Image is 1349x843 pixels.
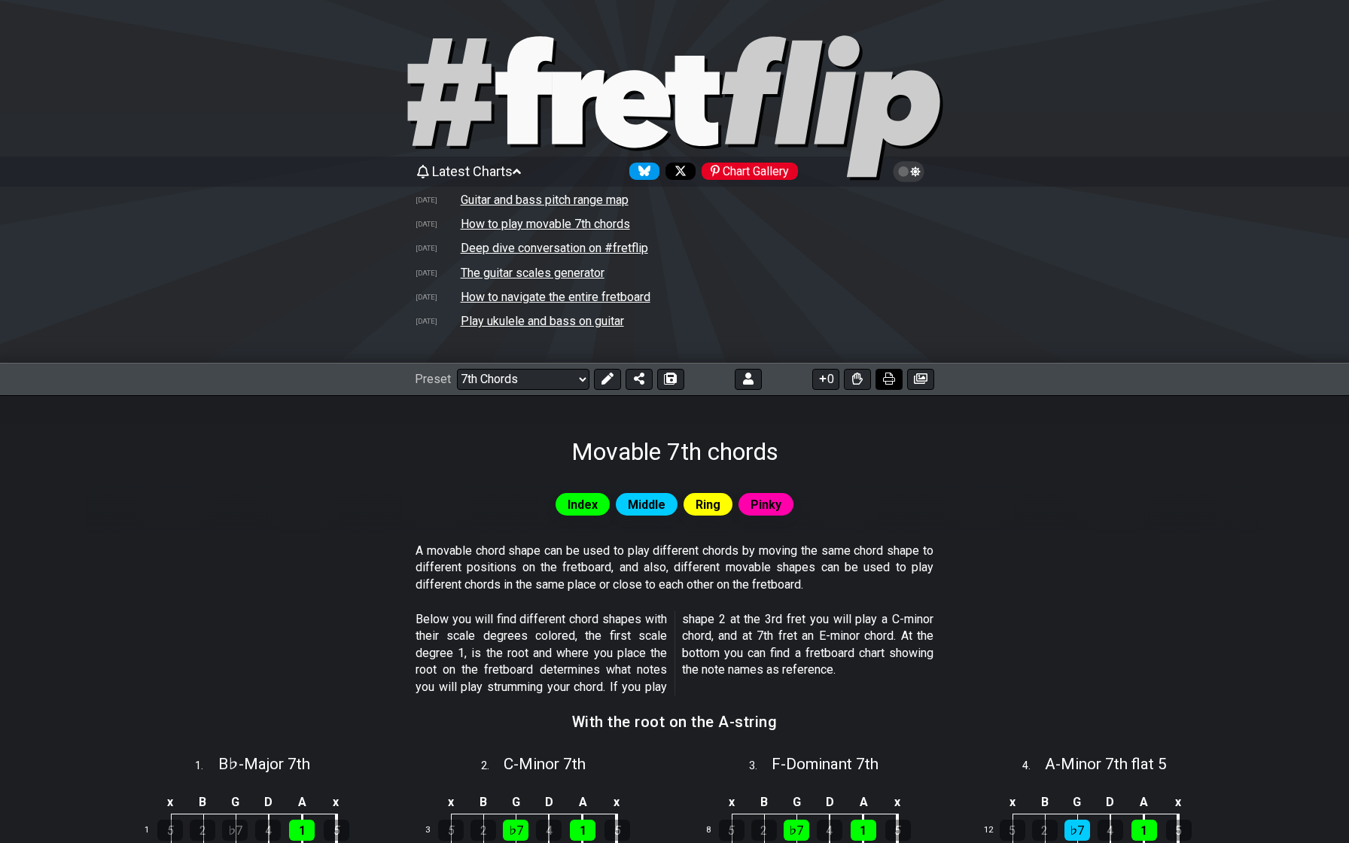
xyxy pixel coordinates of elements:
[1061,790,1094,814] td: G
[415,313,460,329] td: [DATE]
[907,369,934,390] button: Create image
[503,820,528,841] div: ♭7
[532,790,566,814] td: D
[571,437,778,466] h1: Movable 7th chords
[190,820,215,841] div: 2
[1098,820,1123,841] div: 4
[457,369,589,390] select: Preset
[467,790,500,814] td: B
[415,216,460,232] td: [DATE]
[470,820,496,841] div: 2
[844,369,871,390] button: Toggle Dexterity for all fretkits
[415,236,934,260] tr: Deep dive conversation on #fretflip by Google NotebookLM
[435,790,467,814] td: x
[415,192,460,208] td: [DATE]
[748,790,780,814] td: B
[875,369,903,390] button: Print
[628,494,665,516] span: Middle
[1028,790,1061,814] td: B
[784,820,809,841] div: ♭7
[219,790,252,814] td: G
[504,755,586,773] span: C - Minor 7th
[536,820,562,841] div: 4
[460,216,631,232] td: How to play movable 7th chords
[568,494,598,516] span: Index
[187,790,219,814] td: B
[324,820,349,841] div: 5
[735,369,762,390] button: Logout
[1022,758,1045,775] span: 4 .
[846,790,881,814] td: A
[817,820,842,841] div: 4
[460,313,625,329] td: Play ukulele and bass on guitar
[255,820,281,841] div: 4
[415,372,451,386] span: Preset
[222,820,248,841] div: ♭7
[154,790,187,814] td: x
[604,820,630,841] div: 5
[659,163,696,180] a: Follow #fretflip at X
[719,820,745,841] div: 5
[157,820,183,841] div: 5
[812,369,839,390] button: 0
[780,790,813,814] td: G
[319,790,353,814] td: x
[851,820,876,841] div: 1
[623,163,659,180] a: Follow #fretflip at Bluesky
[415,212,934,236] tr: How to play movable 7th chords on guitar
[481,758,504,775] span: 2 .
[996,790,1028,814] td: x
[416,611,933,695] p: Below you will find different chord shapes with their scale degrees colored, the first scale degr...
[415,285,934,309] tr: Note patterns to navigate the entire fretboard
[416,543,933,593] p: A movable chord shape can be used to play different chords by moving the same chord shape to diff...
[500,790,533,814] td: G
[1064,820,1090,841] div: ♭7
[415,289,460,305] td: [DATE]
[702,163,798,180] div: Chart Gallery
[566,790,601,814] td: A
[460,192,629,208] td: Guitar and bass pitch range map
[1094,790,1128,814] td: D
[438,820,464,841] div: 5
[570,820,595,841] div: 1
[218,755,310,773] span: B♭ - Major 7th
[751,820,777,841] div: 2
[285,790,320,814] td: A
[715,790,748,814] td: x
[251,790,285,814] td: D
[696,163,798,180] a: #fretflip at Pinterest
[1166,820,1192,841] div: 5
[415,188,934,212] tr: A chart showing pitch ranges for different string configurations and tunings
[415,240,460,256] td: [DATE]
[415,265,460,281] td: [DATE]
[460,240,649,256] td: Deep dive conversation on #fretflip
[572,714,778,730] h3: With the root on the A-string
[1127,790,1162,814] td: A
[600,790,634,814] td: x
[415,309,934,333] tr: How to play ukulele and bass on your guitar
[460,265,605,281] td: The guitar scales generator
[460,289,651,305] td: How to navigate the entire fretboard
[626,369,653,390] button: Share Preset
[696,494,720,516] span: Ring
[772,755,879,773] span: F - Dominant 7th
[594,369,621,390] button: Edit Preset
[415,260,934,285] tr: How to create scale and chord charts
[751,494,781,516] span: Pinky
[1045,755,1167,773] span: A - Minor 7th flat 5
[1162,790,1195,814] td: x
[749,758,772,775] span: 3 .
[881,790,915,814] td: x
[195,758,218,775] span: 1 .
[289,820,315,841] div: 1
[1131,820,1157,841] div: 1
[1000,820,1025,841] div: 5
[813,790,847,814] td: D
[1032,820,1058,841] div: 2
[885,820,911,841] div: 5
[657,369,684,390] button: Save As (makes a copy)
[900,165,918,178] span: Toggle light / dark theme
[432,163,513,179] span: Latest Charts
